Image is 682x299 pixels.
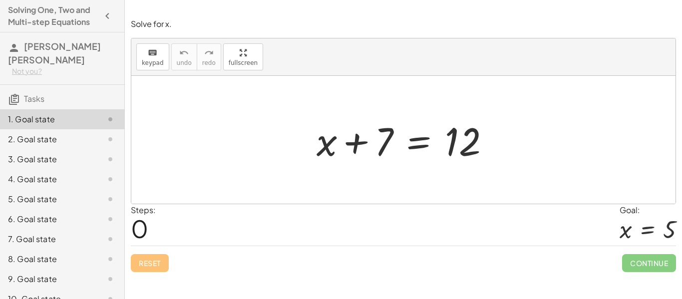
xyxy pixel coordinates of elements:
i: Task not started. [104,113,116,125]
h4: Solving One, Two and Multi-step Equations [8,4,98,28]
span: fullscreen [229,59,258,66]
i: Task not started. [104,153,116,165]
i: redo [204,47,214,59]
div: 6. Goal state [8,213,88,225]
div: Not you? [12,66,116,76]
label: Steps: [131,205,156,215]
i: Task not started. [104,233,116,245]
div: 8. Goal state [8,253,88,265]
div: 2. Goal state [8,133,88,145]
i: Task not started. [104,253,116,265]
i: Task not started. [104,133,116,145]
i: Task not started. [104,273,116,285]
div: 9. Goal state [8,273,88,285]
span: Tasks [24,93,44,104]
button: redoredo [197,43,221,70]
span: redo [202,59,216,66]
div: 3. Goal state [8,153,88,165]
i: Task not started. [104,213,116,225]
i: Task not started. [104,193,116,205]
div: 7. Goal state [8,233,88,245]
div: Goal: [620,204,676,216]
div: 1. Goal state [8,113,88,125]
div: 4. Goal state [8,173,88,185]
i: Task not started. [104,173,116,185]
button: keyboardkeypad [136,43,169,70]
span: [PERSON_NAME] [PERSON_NAME] [8,40,101,65]
p: Solve for x. [131,18,676,30]
span: undo [177,59,192,66]
button: undoundo [171,43,197,70]
i: keyboard [148,47,157,59]
span: keypad [142,59,164,66]
span: 0 [131,213,148,244]
i: undo [179,47,189,59]
button: fullscreen [223,43,263,70]
div: 5. Goal state [8,193,88,205]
